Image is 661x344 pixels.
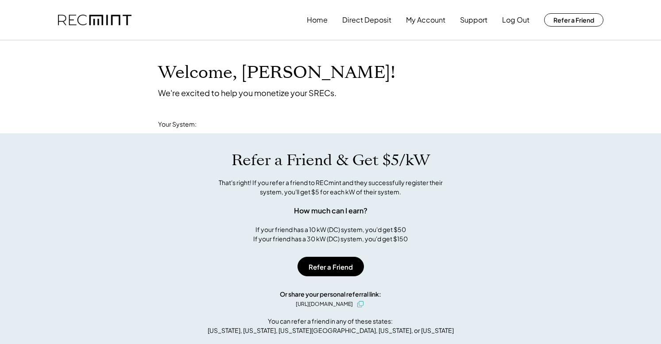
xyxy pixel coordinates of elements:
button: Refer a Friend [544,13,603,27]
button: click to copy [355,299,366,309]
button: Home [307,11,328,29]
button: Refer a Friend [298,257,364,276]
div: If your friend has a 10 kW (DC) system, you'd get $50 If your friend has a 30 kW (DC) system, you... [253,225,408,244]
div: That's right! If you refer a friend to RECmint and they successfully register their system, you'l... [209,178,452,197]
div: You can refer a friend in any of these states: [US_STATE], [US_STATE], [US_STATE][GEOGRAPHIC_DATA... [208,317,454,335]
button: Log Out [502,11,530,29]
div: Your System: [158,120,197,129]
div: [URL][DOMAIN_NAME] [296,300,353,308]
h1: Welcome, [PERSON_NAME]! [158,62,395,83]
button: Support [460,11,487,29]
div: Or share your personal referral link: [280,290,381,299]
button: My Account [406,11,445,29]
h1: Refer a Friend & Get $5/kW [232,151,430,170]
div: We're excited to help you monetize your SRECs. [158,88,336,98]
button: Direct Deposit [342,11,391,29]
img: recmint-logotype%403x.png [58,15,131,26]
div: How much can I earn? [294,205,367,216]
